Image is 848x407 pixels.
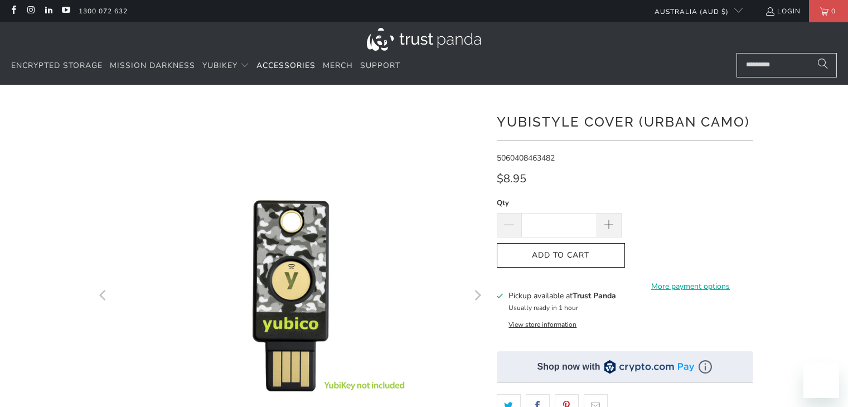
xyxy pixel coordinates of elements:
a: Trust Panda Australia on YouTube [61,7,70,16]
a: Support [360,53,400,79]
h3: Pickup available at [508,290,616,302]
button: Search [809,53,837,77]
h1: YubiStyle Cover (Urban Camo) [497,110,753,132]
b: Trust Panda [573,290,616,301]
button: Add to Cart [497,243,625,268]
span: Mission Darkness [110,60,195,71]
summary: YubiKey [202,53,249,79]
a: Merch [323,53,353,79]
a: 1300 072 632 [79,5,128,17]
img: Trust Panda Australia [367,28,481,51]
a: Encrypted Storage [11,53,103,79]
span: YubiKey [202,60,238,71]
nav: Translation missing: en.navigation.header.main_nav [11,53,400,79]
a: Trust Panda Australia on Instagram [26,7,35,16]
span: 5060408463482 [497,153,555,163]
span: Accessories [256,60,316,71]
small: Usually ready in 1 hour [508,303,578,312]
span: Encrypted Storage [11,60,103,71]
a: More payment options [628,280,753,293]
input: Search... [736,53,837,77]
label: Qty [497,197,622,209]
a: Mission Darkness [110,53,195,79]
span: Support [360,60,400,71]
span: $8.95 [497,171,526,186]
div: Shop now with [537,361,600,373]
a: Trust Panda Australia on LinkedIn [43,7,53,16]
iframe: Button to launch messaging window [803,362,839,398]
a: Login [765,5,801,17]
a: Accessories [256,53,316,79]
span: Add to Cart [508,251,613,260]
a: Trust Panda Australia on Facebook [8,7,18,16]
button: View store information [508,320,576,329]
span: Merch [323,60,353,71]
